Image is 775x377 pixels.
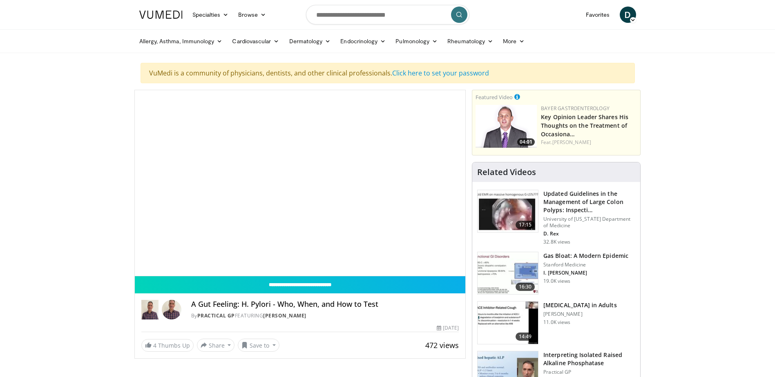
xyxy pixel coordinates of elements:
[516,283,535,291] span: 16:30
[476,105,537,148] img: 9828b8df-38ad-4333-b93d-bb657251ca89.png.150x105_q85_crop-smart_upscale.png
[197,312,235,319] a: Practical GP
[191,300,459,309] h4: A Gut Feeling: H. Pylori - Who, When, and How to Test
[543,351,635,367] h3: Interpreting Isolated Raised Alkaline Phosphatase
[543,252,628,260] h3: Gas Bloat: A Modern Epidemic
[477,167,536,177] h4: Related Videos
[516,333,535,341] span: 14:49
[238,339,279,352] button: Save to
[263,312,306,319] a: [PERSON_NAME]
[543,319,570,326] p: 11.0K views
[543,270,628,276] p: I. [PERSON_NAME]
[541,139,637,146] div: Feat.
[541,113,628,138] a: Key Opinion Leader Shares His Thoughts on the Treatment of Occasiona…
[233,7,271,23] a: Browse
[135,90,466,276] video-js: Video Player
[543,262,628,268] p: Stanford Medicine
[227,33,284,49] a: Cardiovascular
[188,7,234,23] a: Specialties
[543,231,635,237] p: D. Rex
[477,190,635,245] a: 17:15 Updated Guidelines in the Management of Large Colon Polyps: Inspecti… University of [US_STA...
[153,342,156,349] span: 4
[543,278,570,284] p: 19.0K views
[139,11,183,19] img: VuMedi Logo
[197,339,235,352] button: Share
[543,190,635,214] h3: Updated Guidelines in the Management of Large Colon Polyps: Inspecti…
[134,33,228,49] a: Allergy, Asthma, Immunology
[442,33,498,49] a: Rheumatology
[552,139,591,146] a: [PERSON_NAME]
[476,93,513,101] small: Featured Video
[478,302,538,344] img: 11950cd4-d248-4755-8b98-ec337be04c84.150x105_q85_crop-smart_upscale.jpg
[498,33,529,49] a: More
[141,339,194,352] a: 4 Thumbs Up
[141,63,635,83] div: VuMedi is a community of physicians, dentists, and other clinical professionals.
[543,311,616,317] p: [PERSON_NAME]
[478,190,538,233] img: dfcfcb0d-b871-4e1a-9f0c-9f64970f7dd8.150x105_q85_crop-smart_upscale.jpg
[141,300,159,319] img: Practical GP
[517,138,535,146] span: 04:01
[477,301,635,344] a: 14:49 [MEDICAL_DATA] in Adults [PERSON_NAME] 11.0K views
[437,324,459,332] div: [DATE]
[306,5,469,24] input: Search topics, interventions
[476,105,537,148] a: 04:01
[392,69,489,78] a: Click here to set your password
[620,7,636,23] a: D
[543,239,570,245] p: 32.8K views
[191,312,459,319] div: By FEATURING
[581,7,615,23] a: Favorites
[477,252,635,295] a: 16:30 Gas Bloat: A Modern Epidemic Stanford Medicine I. [PERSON_NAME] 19.0K views
[543,369,635,375] p: Practical GP
[335,33,391,49] a: Endocrinology
[162,300,181,319] img: Avatar
[543,301,616,309] h3: [MEDICAL_DATA] in Adults
[391,33,442,49] a: Pulmonology
[543,216,635,229] p: University of [US_STATE] Department of Medicine
[478,252,538,295] img: 480ec31d-e3c1-475b-8289-0a0659db689a.150x105_q85_crop-smart_upscale.jpg
[425,340,459,350] span: 472 views
[541,105,610,112] a: Bayer Gastroenterology
[516,221,535,229] span: 17:15
[284,33,336,49] a: Dermatology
